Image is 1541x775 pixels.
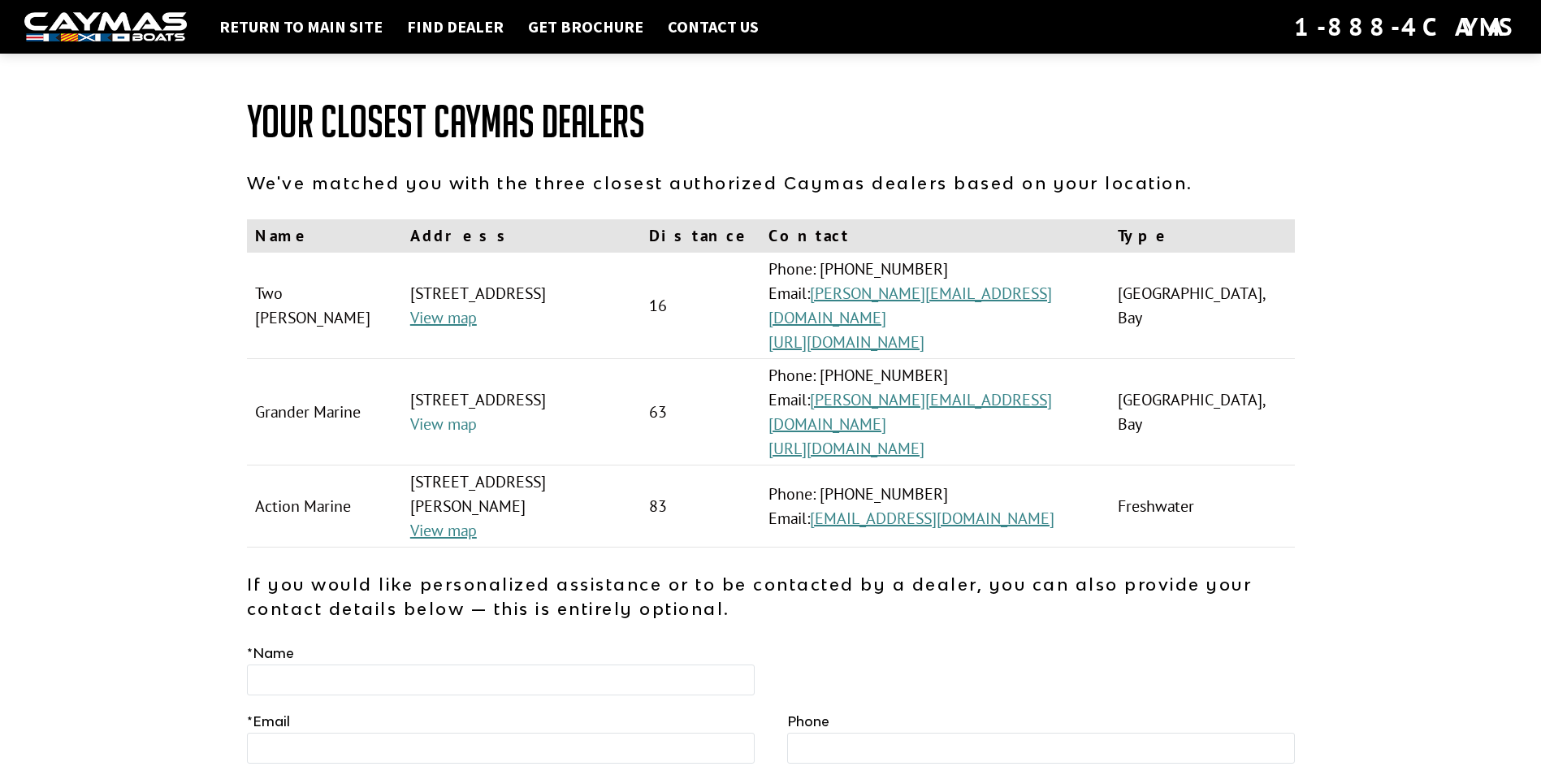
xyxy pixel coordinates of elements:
a: [URL][DOMAIN_NAME] [768,438,924,459]
td: 83 [641,465,760,548]
p: We've matched you with the three closest authorized Caymas dealers based on your location. [247,171,1295,195]
td: Freshwater [1110,465,1294,548]
a: Contact Us [660,16,767,37]
a: Return to main site [211,16,391,37]
img: white-logo-c9c8dbefe5ff5ceceb0f0178aa75bf4bb51f6bca0971e226c86eb53dfe498488.png [24,12,187,42]
a: View map [410,520,477,541]
a: View map [410,413,477,435]
a: [EMAIL_ADDRESS][DOMAIN_NAME] [810,508,1054,529]
a: Find Dealer [399,16,512,37]
a: Get Brochure [520,16,651,37]
a: [PERSON_NAME][EMAIL_ADDRESS][DOMAIN_NAME] [768,283,1052,328]
a: [URL][DOMAIN_NAME] [768,331,924,353]
td: 16 [641,253,760,359]
th: Contact [760,219,1110,253]
td: [GEOGRAPHIC_DATA], Bay [1110,359,1294,465]
td: Phone: [PHONE_NUMBER] Email: [760,253,1110,359]
th: Distance [641,219,760,253]
h1: Your Closest Caymas Dealers [247,97,1295,146]
label: Name [247,643,294,663]
th: Type [1110,219,1294,253]
label: Phone [787,712,829,731]
th: Name [247,219,402,253]
td: [STREET_ADDRESS][PERSON_NAME] [402,465,641,548]
td: [STREET_ADDRESS] [402,359,641,465]
p: If you would like personalized assistance or to be contacted by a dealer, you can also provide yo... [247,572,1295,621]
td: Two [PERSON_NAME] [247,253,402,359]
td: Phone: [PHONE_NUMBER] Email: [760,465,1110,548]
td: 63 [641,359,760,465]
a: [PERSON_NAME][EMAIL_ADDRESS][DOMAIN_NAME] [768,389,1052,435]
td: Phone: [PHONE_NUMBER] Email: [760,359,1110,465]
td: [GEOGRAPHIC_DATA], Bay [1110,253,1294,359]
div: 1-888-4CAYMAS [1294,9,1517,45]
td: [STREET_ADDRESS] [402,253,641,359]
label: Email [247,712,290,731]
th: Address [402,219,641,253]
td: Grander Marine [247,359,402,465]
a: View map [410,307,477,328]
td: Action Marine [247,465,402,548]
